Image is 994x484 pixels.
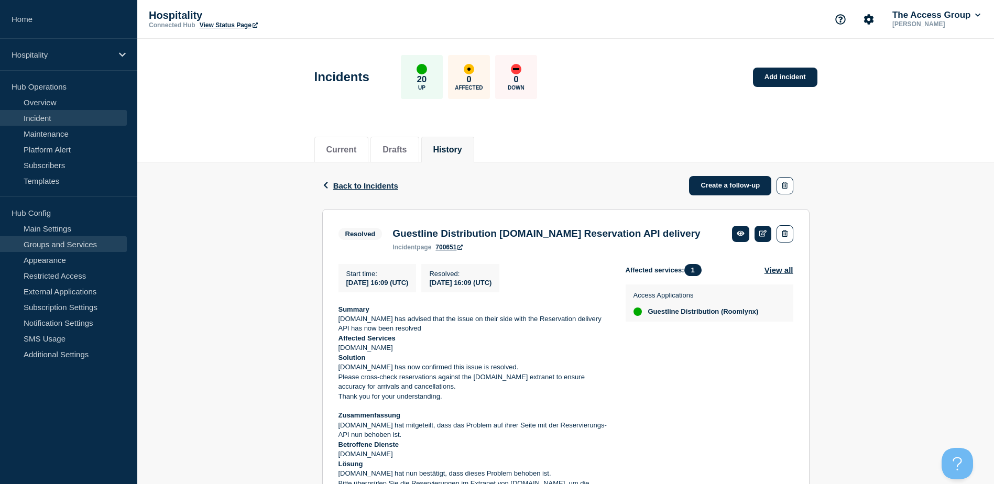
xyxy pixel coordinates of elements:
[829,8,851,30] button: Support
[200,21,258,29] a: View Status Page
[890,10,982,20] button: The Access Group
[429,270,491,278] p: Resolved :
[338,449,609,459] p: [DOMAIN_NAME]
[149,9,358,21] p: Hospitality
[338,314,609,334] p: [DOMAIN_NAME] has advised that the issue on their side with the Reservation delivery API has now ...
[514,74,518,85] p: 0
[338,441,399,448] strong: Betroffene Dienste
[764,264,793,276] button: View all
[333,181,398,190] span: Back to Incidents
[417,64,427,74] div: up
[338,343,609,353] p: [DOMAIN_NAME]
[753,68,817,87] a: Add incident
[689,176,771,195] a: Create a follow-up
[858,8,880,30] button: Account settings
[508,85,525,91] p: Down
[338,421,609,440] p: [DOMAIN_NAME] hat mitgeteilt, dass das Problem auf ihrer Seite mit der Reservierungs-API nun beho...
[338,372,609,392] p: Please cross-check reservations against the [DOMAIN_NAME] extranet to ensure accuracy for arrival...
[346,270,409,278] p: Start time :
[626,264,707,276] span: Affected services:
[455,85,483,91] p: Affected
[346,279,409,287] span: [DATE] 16:09 (UTC)
[338,362,609,372] p: [DOMAIN_NAME] has now confirmed this issue is resolved.
[392,228,700,239] h3: Guestline Distribution [DOMAIN_NAME] Reservation API delivery
[464,64,474,74] div: affected
[511,64,521,74] div: down
[338,305,369,313] strong: Summary
[338,411,400,419] strong: Zusammenfassung
[429,279,491,287] span: [DATE] 16:09 (UTC)
[648,307,759,316] span: Guestline Distribution (Roomlynx)
[684,264,702,276] span: 1
[435,244,463,251] a: 700651
[433,145,462,155] button: History
[338,469,609,478] p: [DOMAIN_NAME] hat nun bestätigt, dass dieses Problem behoben ist.
[466,74,471,85] p: 0
[942,448,973,479] iframe: Help Scout Beacon - Open
[338,334,396,342] strong: Affected Services
[338,460,363,468] strong: Lösung
[890,20,982,28] p: [PERSON_NAME]
[392,244,431,251] p: page
[338,228,383,240] span: Resolved
[149,21,195,29] p: Connected Hub
[326,145,357,155] button: Current
[322,181,398,190] button: Back to Incidents
[392,244,417,251] span: incident
[633,307,642,316] div: up
[633,291,759,299] p: Access Applications
[417,74,427,85] p: 20
[383,145,407,155] button: Drafts
[338,392,609,401] p: Thank you for your understanding.
[338,354,366,361] strong: Solution
[418,85,425,91] p: Up
[314,70,369,84] h1: Incidents
[12,50,112,59] p: Hospitality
